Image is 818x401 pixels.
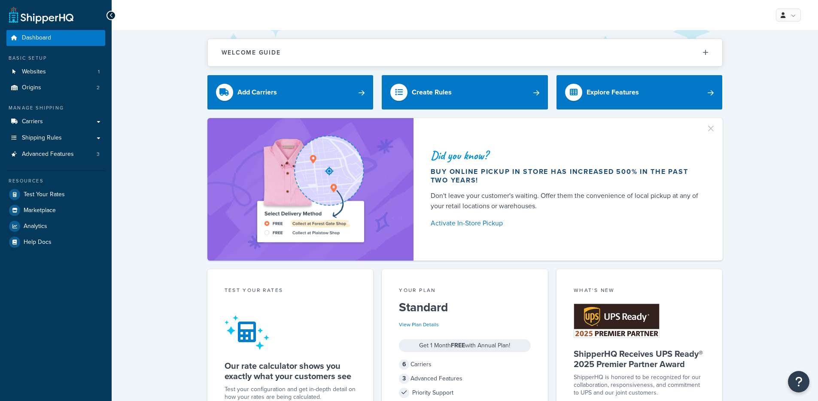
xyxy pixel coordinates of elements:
[399,359,409,370] span: 6
[412,86,452,98] div: Create Rules
[6,64,105,80] a: Websites1
[24,239,52,246] span: Help Docs
[97,151,100,158] span: 3
[24,191,65,198] span: Test Your Rates
[24,223,47,230] span: Analytics
[225,286,356,296] div: Test your rates
[6,80,105,96] a: Origins2
[574,286,705,296] div: What's New
[556,75,723,109] a: Explore Features
[587,86,639,98] div: Explore Features
[6,203,105,218] a: Marketplace
[399,358,531,371] div: Carriers
[6,146,105,162] li: Advanced Features
[22,118,43,125] span: Carriers
[233,131,388,248] img: ad-shirt-map-b0359fc47e01cab431d101c4b569394f6a03f54285957d908178d52f29eb9668.png
[399,301,531,314] h5: Standard
[6,187,105,202] a: Test Your Rates
[6,55,105,62] div: Basic Setup
[399,339,531,352] div: Get 1 Month with Annual Plan!
[97,84,100,91] span: 2
[22,68,46,76] span: Websites
[788,371,809,392] button: Open Resource Center
[6,114,105,130] a: Carriers
[22,34,51,42] span: Dashboard
[6,64,105,80] li: Websites
[6,146,105,162] a: Advanced Features3
[399,286,531,296] div: Your Plan
[22,151,74,158] span: Advanced Features
[6,104,105,112] div: Manage Shipping
[6,30,105,46] a: Dashboard
[399,321,439,328] a: View Plan Details
[98,68,100,76] span: 1
[431,191,702,211] div: Don't leave your customer's waiting. Offer them the convenience of local pickup at any of your re...
[225,361,356,381] h5: Our rate calculator shows you exactly what your customers see
[237,86,277,98] div: Add Carriers
[431,149,702,161] div: Did you know?
[207,75,374,109] a: Add Carriers
[22,134,62,142] span: Shipping Rules
[6,80,105,96] li: Origins
[22,84,41,91] span: Origins
[208,39,722,66] button: Welcome Guide
[6,177,105,185] div: Resources
[6,234,105,250] a: Help Docs
[574,349,705,369] h5: ShipperHQ Receives UPS Ready® 2025 Premier Partner Award
[574,374,705,397] p: ShipperHQ is honored to be recognized for our collaboration, responsiveness, and commitment to UP...
[6,130,105,146] a: Shipping Rules
[6,219,105,234] a: Analytics
[431,167,702,185] div: Buy online pickup in store has increased 500% in the past two years!
[399,387,531,399] div: Priority Support
[399,373,531,385] div: Advanced Features
[225,386,356,401] div: Test your configuration and get in-depth detail on how your rates are being calculated.
[222,49,281,56] h2: Welcome Guide
[399,374,409,384] span: 3
[24,207,56,214] span: Marketplace
[431,217,702,229] a: Activate In-Store Pickup
[451,341,465,350] strong: FREE
[382,75,548,109] a: Create Rules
